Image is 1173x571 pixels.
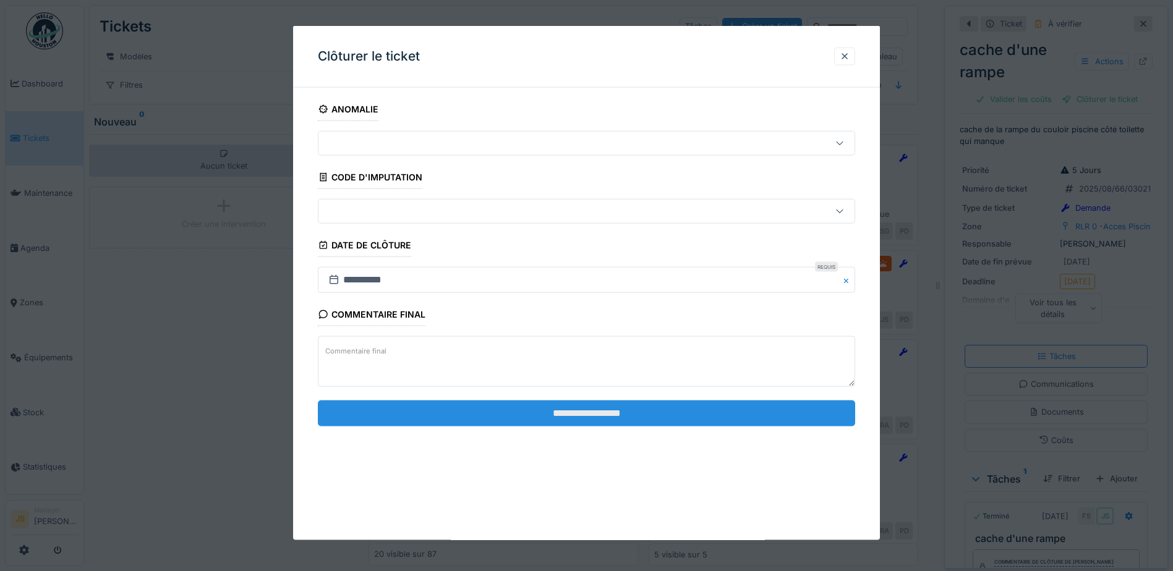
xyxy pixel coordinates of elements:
[318,49,420,64] h3: Clôturer le ticket
[318,236,411,257] div: Date de clôture
[842,267,855,293] button: Close
[318,305,425,326] div: Commentaire final
[318,168,422,189] div: Code d'imputation
[323,343,389,358] label: Commentaire final
[815,262,838,272] div: Requis
[318,100,378,121] div: Anomalie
